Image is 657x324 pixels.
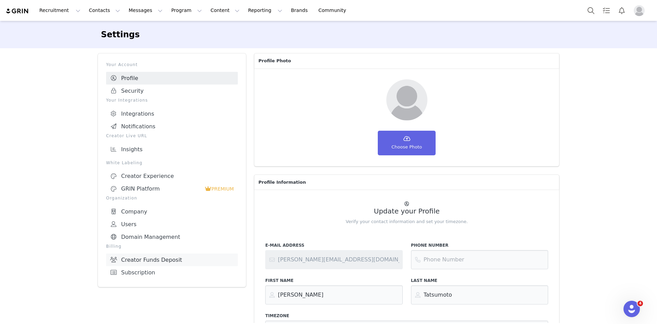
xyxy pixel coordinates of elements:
a: Community [314,3,353,18]
h2: Update your Profile [265,207,548,215]
span: Profile Photo [258,57,291,64]
a: Company [106,205,238,218]
p: Verify your contact information and set your timezone. [265,218,548,225]
input: Last Name [411,285,548,304]
label: First Name [265,277,402,284]
span: PREMIUM [211,186,234,192]
a: GRIN Platform PREMIUM [106,182,238,195]
span: 4 [637,301,643,306]
button: Search [583,3,598,18]
input: Contact support or your account administrator to change your email address [265,250,402,269]
img: grin logo [5,8,29,14]
a: Insights [106,143,238,156]
button: Program [167,3,206,18]
input: Phone Number [411,250,548,269]
a: Domain Management [106,231,238,243]
label: Phone Number [411,242,548,248]
p: Creator Live URL [106,133,238,139]
iframe: Intercom live chat [623,301,640,317]
button: Notifications [614,3,629,18]
a: Profile [106,72,238,85]
a: Brands [287,3,314,18]
button: Messages [125,3,167,18]
button: Recruitment [35,3,85,18]
div: Creator Experience [110,173,234,180]
p: Billing [106,243,238,249]
label: Last Name [411,277,548,284]
p: Your Integrations [106,97,238,103]
p: White Labeling [106,160,238,166]
button: Reporting [244,3,286,18]
a: Creator Experience [106,170,238,182]
span: Choose Photo [391,144,422,151]
p: Organization [106,195,238,201]
label: E-Mail Address [265,242,402,248]
button: Content [206,3,244,18]
button: Profile [630,5,652,16]
a: Integrations [106,107,238,120]
p: Your Account [106,62,238,68]
img: placeholder-profile.jpg [634,5,645,16]
a: Security [106,85,238,97]
a: Subscription [106,266,238,279]
a: Tasks [599,3,614,18]
a: Users [106,218,238,231]
a: Creator Funds Deposit [106,254,238,266]
button: Contacts [85,3,124,18]
label: Timezone [265,313,548,319]
a: Notifications [106,120,238,133]
img: Your picture [386,79,427,120]
span: Profile Information [258,179,306,186]
div: GRIN Platform [110,185,205,192]
input: First Name [265,285,402,304]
